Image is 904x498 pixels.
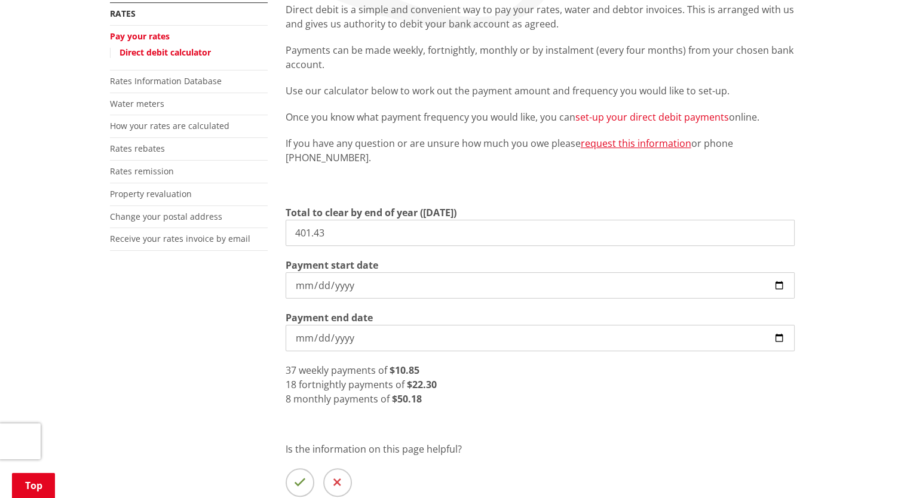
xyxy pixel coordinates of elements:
[110,143,165,154] a: Rates rebates
[392,392,422,405] strong: $50.18
[286,205,456,220] label: Total to clear by end of year ([DATE])
[849,448,892,491] iframe: Messenger Launcher
[286,311,373,325] label: Payment end date
[581,137,691,150] a: request this information
[110,8,136,19] a: Rates
[407,378,437,391] strong: $22.30
[110,211,222,222] a: Change your postal address
[110,75,222,87] a: Rates Information Database
[286,136,795,165] p: If you have any question or are unsure how much you owe please or phone [PHONE_NUMBER].
[575,110,729,124] a: set-up your direct debit payments
[286,442,795,456] p: Is the information on this page helpful?
[12,473,55,498] a: Top
[286,110,795,124] p: Once you know what payment frequency you would like, you can online.
[286,378,296,391] span: 18
[286,364,296,377] span: 37
[286,84,795,98] p: Use our calculator below to work out the payment amount and frequency you would like to set-up.
[119,47,211,58] a: Direct debit calculator
[110,30,170,42] a: Pay your rates
[299,378,404,391] span: fortnightly payments of
[110,120,229,131] a: How your rates are calculated
[110,98,164,109] a: Water meters
[293,392,390,405] span: monthly payments of
[286,258,378,272] label: Payment start date
[299,364,387,377] span: weekly payments of
[110,233,250,244] a: Receive your rates invoice by email
[286,2,795,31] p: Direct debit is a simple and convenient way to pay your rates, water and debtor invoices. This is...
[286,392,291,405] span: 8
[286,43,795,72] p: Payments can be made weekly, fortnightly, monthly or by instalment (every four months) from your ...
[110,165,174,177] a: Rates remission
[390,364,419,377] strong: $10.85
[110,188,192,199] a: Property revaluation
